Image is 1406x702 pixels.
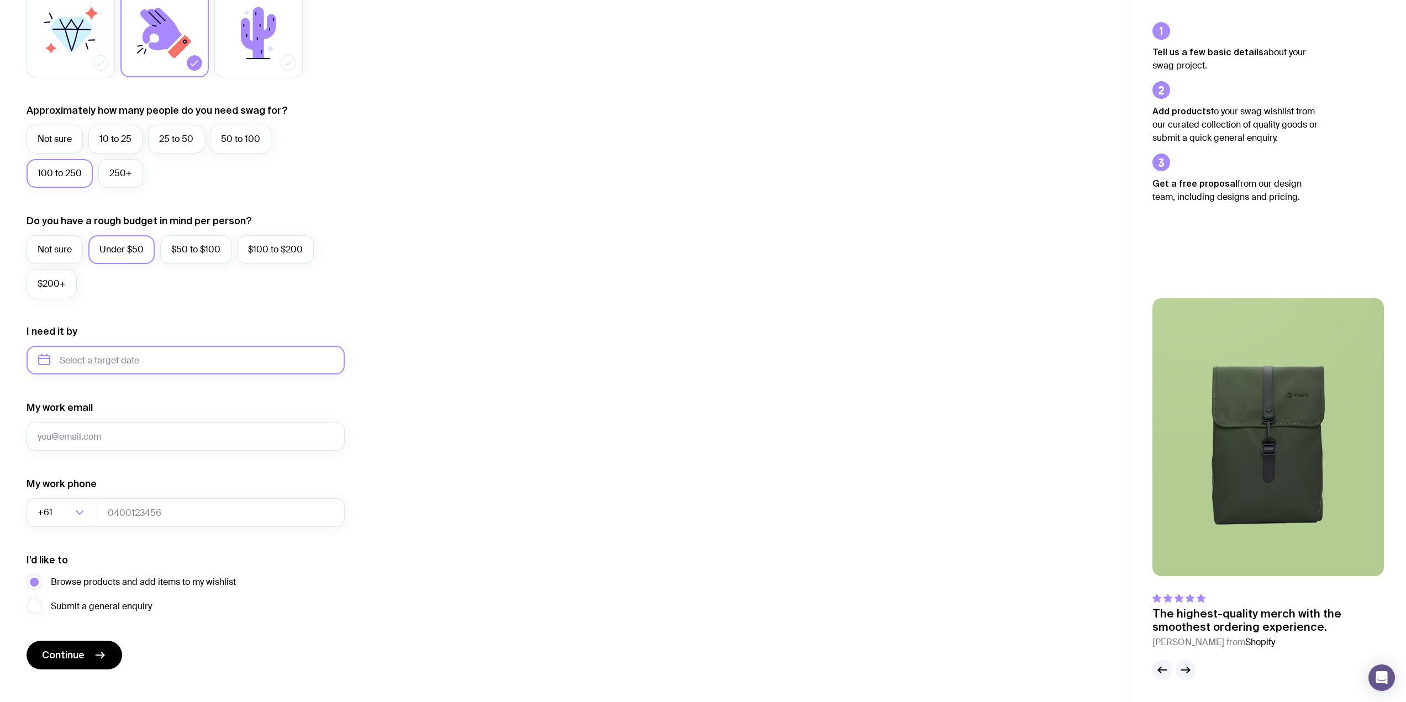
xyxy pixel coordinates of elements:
[27,125,83,154] label: Not sure
[27,346,345,374] input: Select a target date
[27,553,68,567] label: I’d like to
[1245,636,1275,648] span: Shopify
[1152,106,1211,116] strong: Add products
[237,235,314,264] label: $100 to $200
[1152,45,1318,72] p: about your swag project.
[51,576,236,589] span: Browse products and add items to my wishlist
[1152,636,1384,649] cite: [PERSON_NAME] from
[1152,177,1318,204] p: from our design team, including designs and pricing.
[38,498,55,527] span: +61
[1368,664,1395,691] div: Open Intercom Messenger
[27,159,93,188] label: 100 to 250
[27,214,252,228] label: Do you have a rough budget in mind per person?
[88,235,155,264] label: Under $50
[42,648,85,662] span: Continue
[27,325,77,338] label: I need it by
[51,600,152,613] span: Submit a general enquiry
[27,270,77,298] label: $200+
[97,498,345,527] input: 0400123456
[27,477,97,490] label: My work phone
[27,641,122,669] button: Continue
[1152,104,1318,145] p: to your swag wishlist from our curated collection of quality goods or submit a quick general enqu...
[27,422,345,451] input: you@email.com
[88,125,143,154] label: 10 to 25
[98,159,143,188] label: 250+
[210,125,271,154] label: 50 to 100
[1152,47,1263,57] strong: Tell us a few basic details
[55,498,72,527] input: Search for option
[148,125,204,154] label: 25 to 50
[27,104,288,117] label: Approximately how many people do you need swag for?
[1152,607,1384,634] p: The highest-quality merch with the smoothest ordering experience.
[27,401,93,414] label: My work email
[160,235,231,264] label: $50 to $100
[27,235,83,264] label: Not sure
[27,498,97,527] div: Search for option
[1152,178,1238,188] strong: Get a free proposal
